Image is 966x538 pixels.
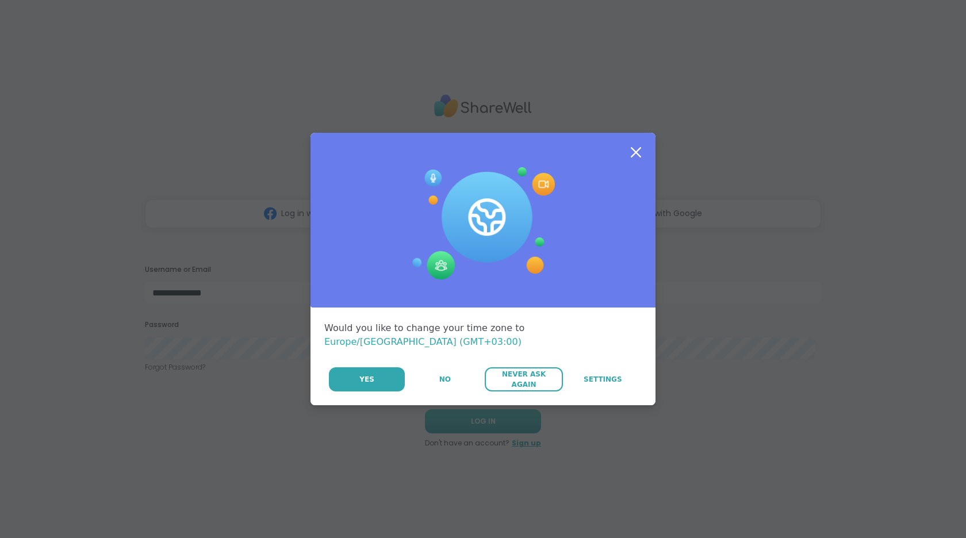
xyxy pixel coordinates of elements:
span: No [439,374,451,385]
span: Yes [359,374,374,385]
span: Never Ask Again [490,369,557,390]
a: Settings [564,367,642,391]
img: Session Experience [411,167,555,280]
span: Europe/[GEOGRAPHIC_DATA] (GMT+03:00) [324,336,522,347]
span: Settings [584,374,622,385]
button: Yes [329,367,405,391]
button: No [406,367,484,391]
button: Never Ask Again [485,367,562,391]
div: Would you like to change your time zone to [324,321,642,349]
